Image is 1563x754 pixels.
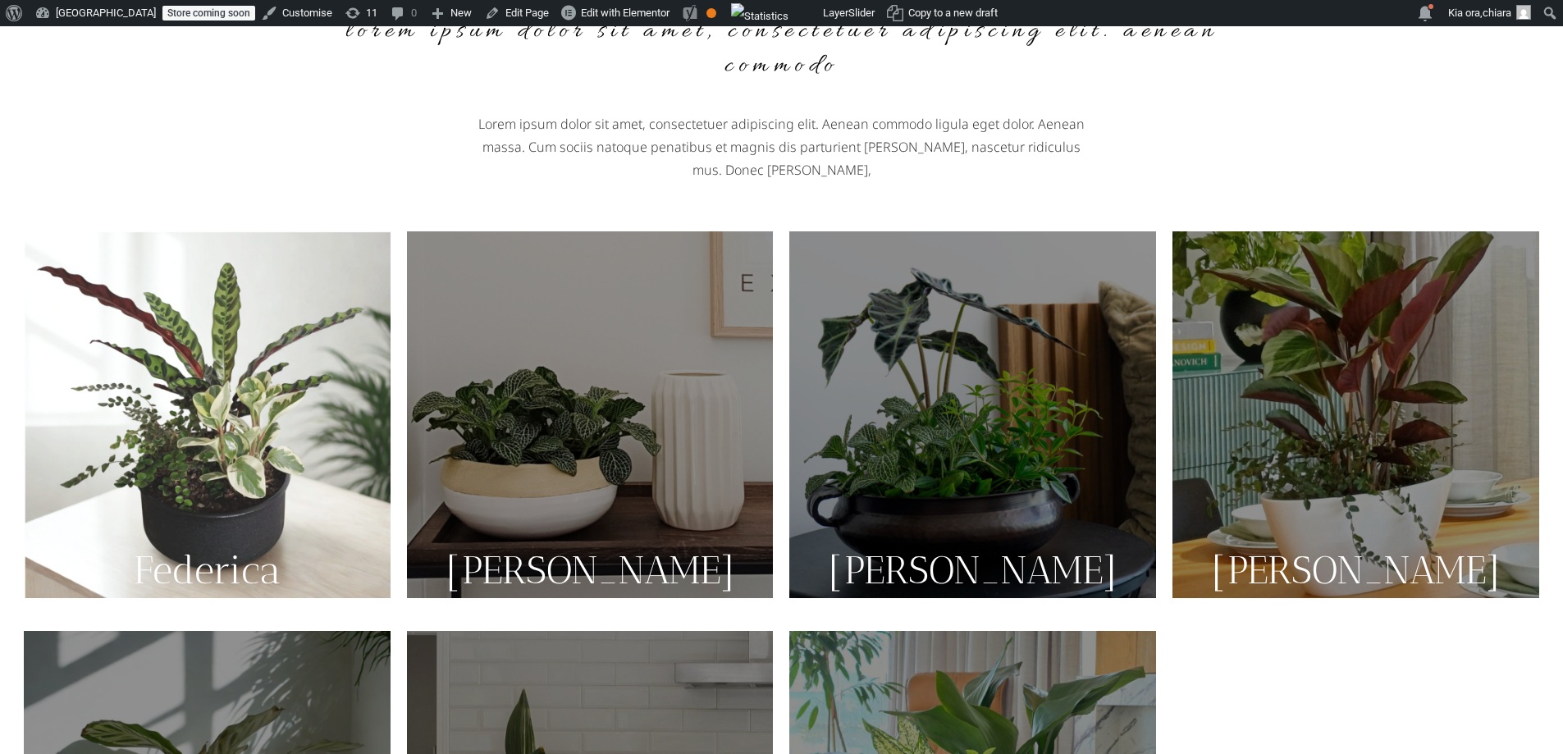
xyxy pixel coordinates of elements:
img: Views over 48 hours. Click for more Jetpack Stats. [731,3,788,30]
a: [PERSON_NAME] [446,547,735,593]
h4: Lorem ipsum dolor sit amet, consectetuer adipiscing elit. Aenean commodo [322,14,1241,83]
a: Store coming soon [162,6,255,21]
span: Edit with Elementor [581,7,670,19]
div: OK [706,8,716,18]
p: Lorem ipsum dolor sit amet, consectetuer adipiscing elit. Aenean commodo ligula eget dolor. Aenea... [478,112,1085,181]
a: Federica [134,547,281,593]
a: [PERSON_NAME] [1211,547,1501,593]
span: chiara [1483,7,1511,19]
a: [PERSON_NAME] [828,547,1117,593]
